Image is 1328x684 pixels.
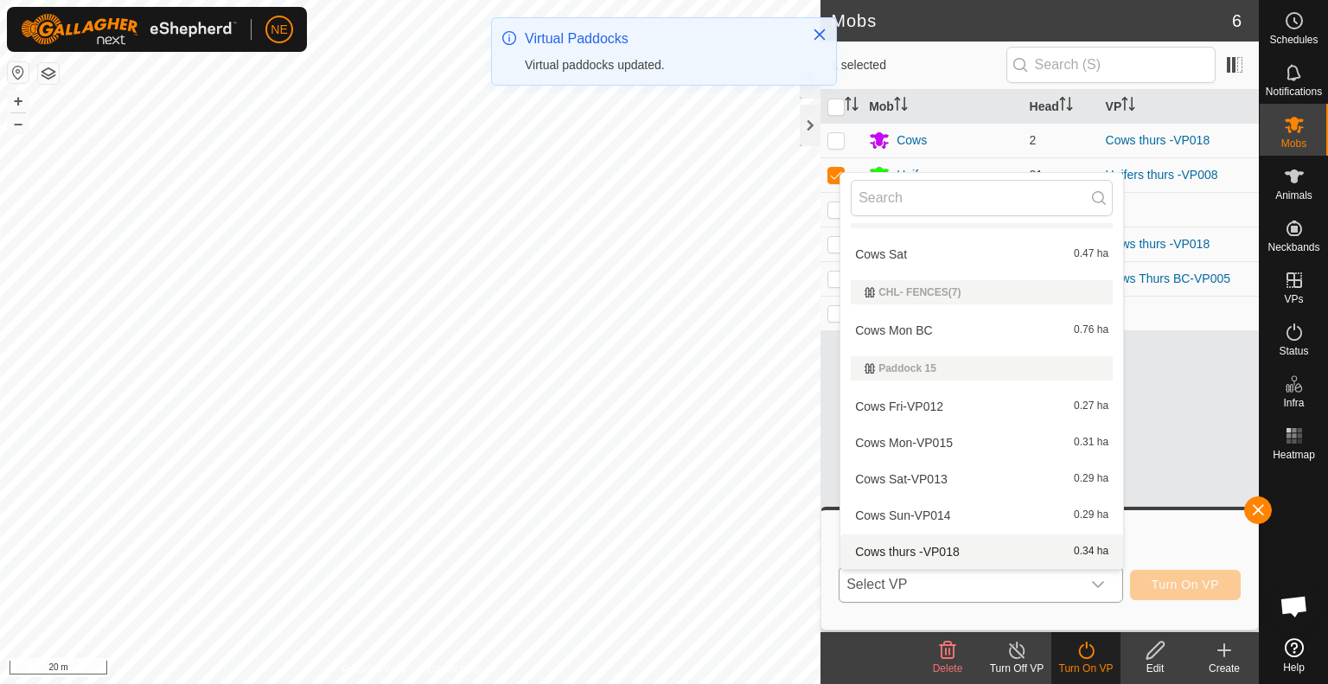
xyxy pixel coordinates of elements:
a: Help [1260,631,1328,680]
span: Neckbands [1267,242,1319,253]
button: Turn On VP [1130,570,1241,600]
span: 0.31 ha [1074,437,1108,449]
input: Search [851,180,1113,216]
button: Reset Map [8,62,29,83]
th: Mob [862,90,1022,124]
button: Map Layers [38,63,59,84]
li: Cows thurs -VP018 [840,534,1123,569]
div: dropdown trigger [1081,567,1115,602]
span: 1 selected [831,56,1006,74]
span: Cows Fri-VP012 [855,400,943,412]
span: Cows thurs -VP018 [855,546,960,558]
span: Schedules [1269,35,1318,45]
div: Cows [897,131,927,150]
span: Notifications [1266,86,1322,97]
span: 2 [1030,133,1037,147]
a: Cows Thurs BC-VP005 [1106,272,1230,285]
span: Animals [1275,190,1312,201]
p-sorticon: Activate to sort [1121,99,1135,113]
td: - [1099,296,1259,330]
div: Virtual Paddocks [525,29,795,49]
li: Cows Sun-VP014 [840,498,1123,533]
a: Heifers thurs -VP008 [1106,168,1218,182]
div: Turn On VP [1051,661,1120,676]
span: Select VP [840,567,1081,602]
span: Turn On VP [1152,578,1219,591]
p-sorticon: Activate to sort [894,99,908,113]
span: Status [1279,346,1308,356]
span: NE [271,21,287,39]
div: Heifers [897,166,935,184]
span: 0.47 ha [1074,248,1108,260]
div: Paddock 15 [865,363,1099,374]
div: Virtual paddocks updated. [525,56,795,74]
button: – [8,113,29,134]
span: VPs [1284,294,1303,304]
span: Cows Mon BC [855,324,932,336]
a: Contact Us [427,662,478,677]
button: + [8,91,29,112]
span: 0.29 ha [1074,473,1108,485]
span: 0.29 ha [1074,509,1108,521]
span: Cows Sat-VP013 [855,473,948,485]
div: Edit [1120,661,1190,676]
button: Close [808,22,832,47]
th: Head [1023,90,1099,124]
span: Delete [933,662,963,674]
span: Cows Sat [855,248,907,260]
span: 0.34 ha [1074,546,1108,558]
a: Cows thurs -VP018 [1106,237,1210,251]
div: Open chat [1268,580,1320,632]
li: Cows Sat [840,237,1123,272]
input: Search (S) [1006,47,1216,83]
td: - [1099,192,1259,227]
span: 0.27 ha [1074,400,1108,412]
span: 0.76 ha [1074,324,1108,336]
span: Mobs [1281,138,1306,149]
span: Cows Sun-VP014 [855,509,951,521]
li: Cows Mon BC [840,313,1123,348]
li: Cows Sat-VP013 [840,462,1123,496]
div: CHL- FENCES(7) [865,287,1099,297]
div: Create [1190,661,1259,676]
span: Infra [1283,398,1304,408]
p-sorticon: Activate to sort [1059,99,1073,113]
span: Help [1283,662,1305,673]
p-sorticon: Activate to sort [845,99,859,113]
h2: Mobs [831,10,1232,31]
img: Gallagher Logo [21,14,237,45]
a: Privacy Policy [342,662,407,677]
span: Heatmap [1273,450,1315,460]
a: Cows thurs -VP018 [1106,133,1210,147]
span: 21 [1030,168,1044,182]
li: Cows Mon-VP015 [840,425,1123,460]
span: Cows Mon-VP015 [855,437,953,449]
div: Turn Off VP [982,661,1051,676]
li: Cows Fri-VP012 [840,389,1123,424]
th: VP [1099,90,1259,124]
span: 6 [1232,8,1242,34]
